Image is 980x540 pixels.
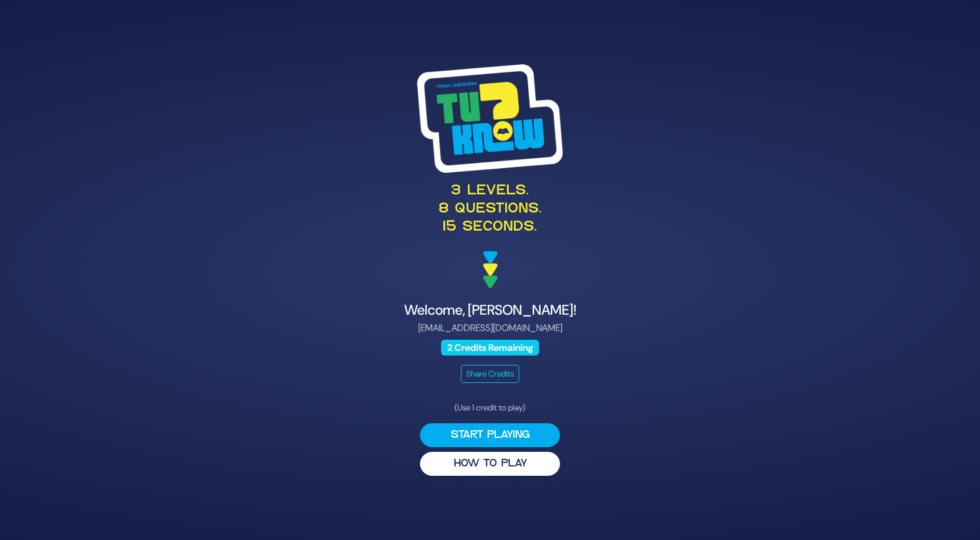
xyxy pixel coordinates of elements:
button: HOW TO PLAY [420,452,560,476]
span: 2 Credits Remaining [441,340,539,356]
button: Share Credits [461,365,519,383]
h4: Welcome, [PERSON_NAME]! [205,302,775,319]
p: 3 levels. 8 questions. 15 seconds. [205,182,775,237]
img: decoration arrows [483,251,498,288]
img: Tournament Logo [417,64,563,173]
p: [EMAIL_ADDRESS][DOMAIN_NAME] [205,321,775,335]
p: (Use 1 credit to play) [420,402,560,414]
button: Start Playing [420,423,560,447]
